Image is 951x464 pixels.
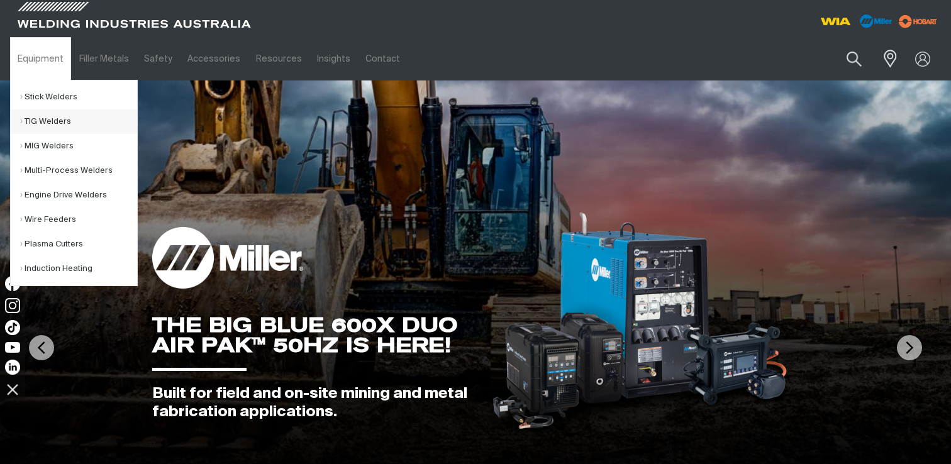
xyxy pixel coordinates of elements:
div: THE BIG BLUE 600X DUO AIR PAK™ 50HZ IS HERE! [152,315,472,355]
a: Safety [136,37,180,80]
a: Filler Metals [71,37,136,80]
a: Resources [248,37,309,80]
img: Facebook [5,276,20,291]
a: Engine Drive Welders [20,183,137,207]
img: Instagram [5,298,20,313]
a: Equipment [10,37,71,80]
a: Accessories [180,37,248,80]
img: LinkedIn [5,360,20,375]
nav: Main [10,37,708,80]
ul: Equipment Submenu [10,80,138,286]
input: Product name or item number... [817,44,876,74]
a: Stick Welders [20,85,137,109]
img: NextArrow [897,335,922,360]
a: Induction Heating [20,257,137,281]
div: Built for field and on-site mining and metal fabrication applications. [152,385,472,421]
a: Plasma Cutters [20,232,137,257]
a: MIG Welders [20,134,137,158]
img: hide socials [2,378,23,400]
a: Contact [358,37,408,80]
img: YouTube [5,342,20,353]
a: Insights [309,37,358,80]
a: TIG Welders [20,109,137,134]
a: Wire Feeders [20,207,137,232]
button: Search products [833,44,876,74]
img: TikTok [5,320,20,335]
img: PrevArrow [29,335,54,360]
a: Multi-Process Welders [20,158,137,183]
img: miller [895,12,941,31]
